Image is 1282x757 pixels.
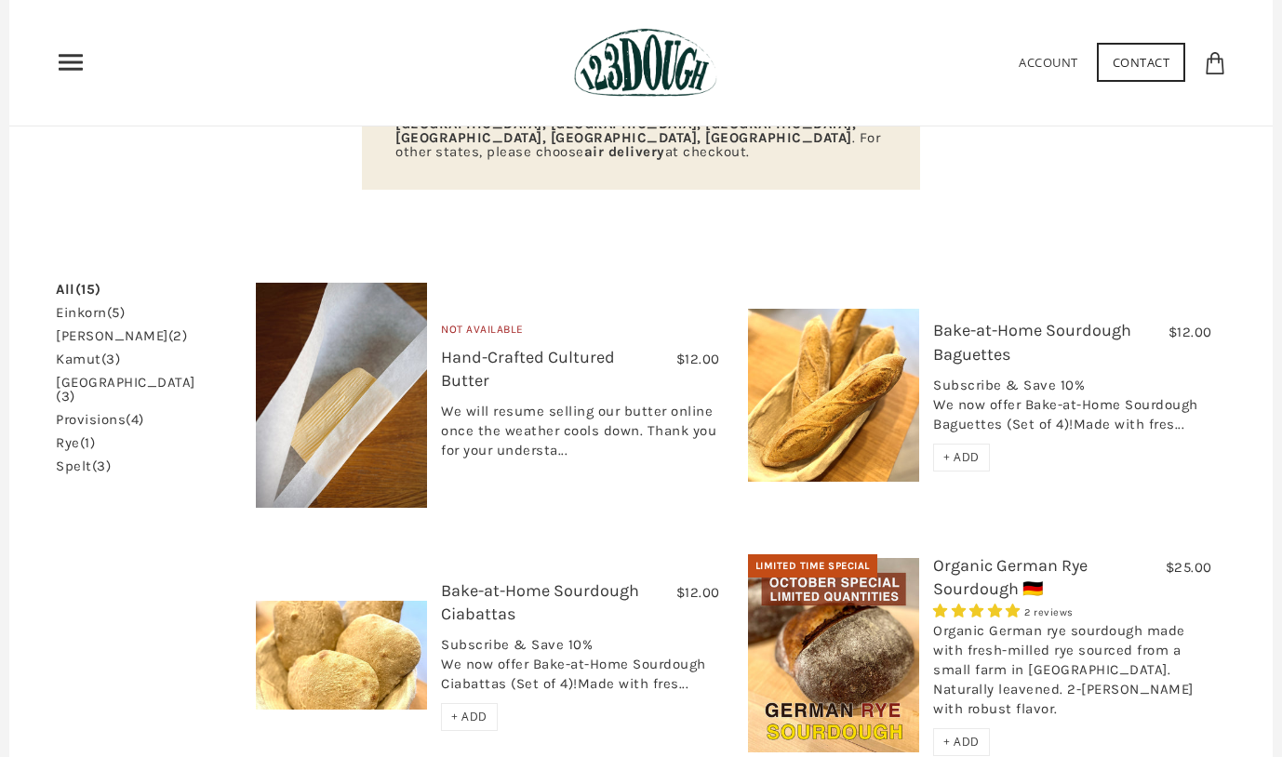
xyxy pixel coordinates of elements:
[56,329,187,343] a: [PERSON_NAME](2)
[574,28,716,98] img: 123Dough Bakery
[1024,606,1074,618] span: 2 reviews
[256,601,428,711] img: Bake-at-Home Sourdough Ciabattas
[80,434,96,451] span: (1)
[56,283,101,297] a: All(15)
[56,306,125,320] a: einkorn(5)
[748,309,920,482] img: Bake-at-Home Sourdough Baguettes
[56,413,144,427] a: provisions(4)
[1166,559,1212,576] span: $25.00
[56,436,95,450] a: rye(1)
[56,47,86,77] nav: Primary
[933,603,1024,619] span: 5.00 stars
[168,327,188,344] span: (2)
[933,728,990,756] div: + ADD
[748,558,920,751] img: Organic German Rye Sourdough 🇩🇪
[126,411,144,428] span: (4)
[933,621,1212,728] div: Organic German rye sourdough made with fresh-milled rye sourced from a small farm in [GEOGRAPHIC_...
[933,320,1131,364] a: Bake-at-Home Sourdough Baguettes
[441,321,720,346] div: Not Available
[101,351,121,367] span: (3)
[584,143,665,160] strong: air delivery
[441,347,615,391] a: Hand-Crafted Cultured Butter
[441,635,720,703] div: Subscribe & Save 10% We now offer Bake-at-Home Sourdough Ciabattas (Set of 4)!Made with fres...
[56,376,195,404] a: [GEOGRAPHIC_DATA](3)
[1019,54,1078,71] a: Account
[441,580,639,624] a: Bake-at-Home Sourdough Ciabattas
[56,352,120,366] a: kamut(3)
[1097,43,1186,82] a: Contact
[92,458,112,474] span: (3)
[676,584,720,601] span: $12.00
[107,304,126,321] span: (5)
[933,376,1212,444] div: Subscribe & Save 10% We now offer Bake-at-Home Sourdough Baguettes (Set of 4)!Made with fres...
[75,281,101,298] span: (15)
[56,459,111,473] a: spelt(3)
[748,554,877,578] div: Limited Time Special
[441,402,720,470] div: We will resume selling our butter online once the weather cools down. Thank you for your understa...
[933,444,990,471] div: + ADD
[933,555,1088,599] a: Organic German Rye Sourdough 🇩🇪
[676,351,720,367] span: $12.00
[441,703,498,731] div: + ADD
[256,283,428,507] img: Hand-Crafted Cultured Butter
[451,709,487,724] span: + ADD
[1168,324,1212,340] span: $12.00
[943,449,980,465] span: + ADD
[943,734,980,750] span: + ADD
[56,388,75,405] span: (3)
